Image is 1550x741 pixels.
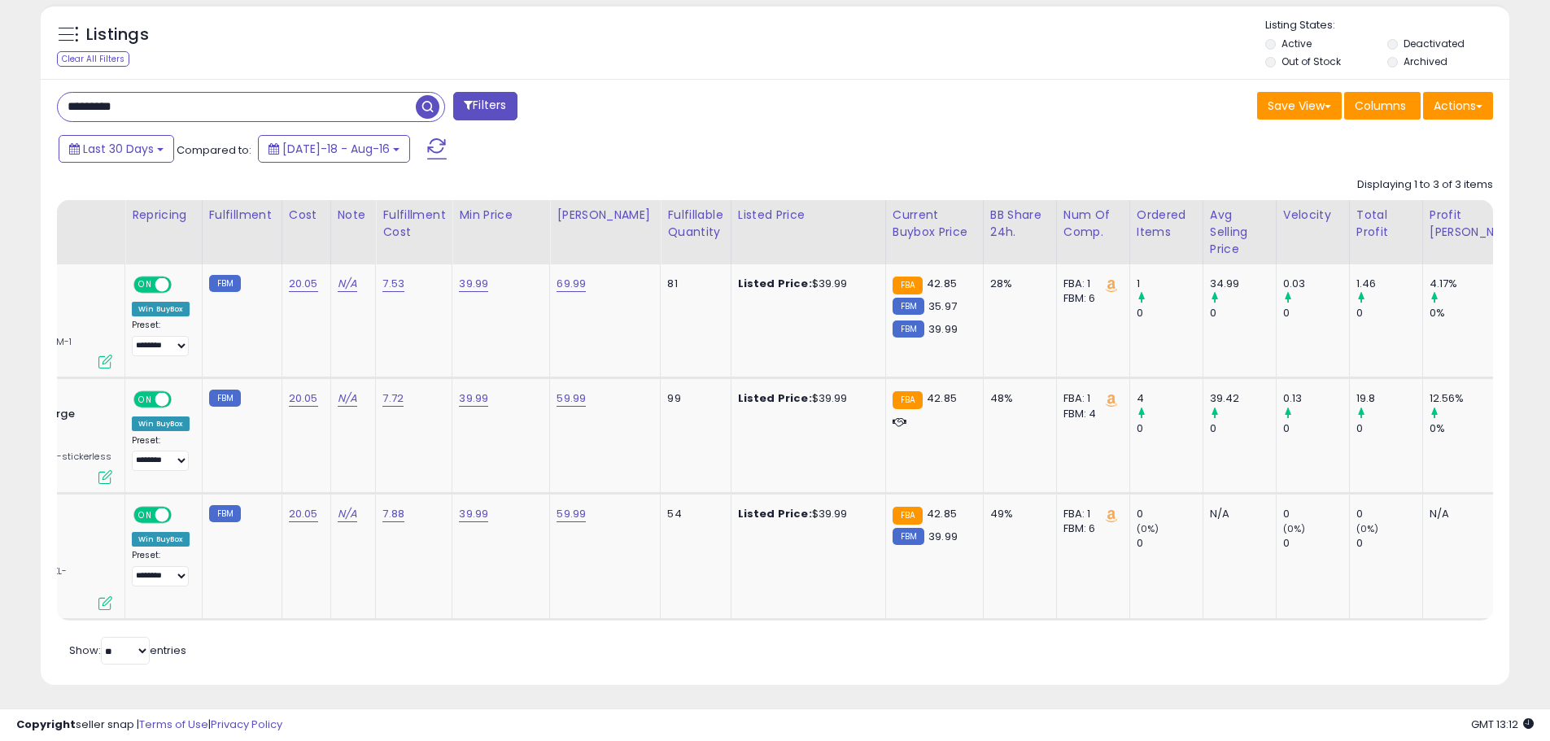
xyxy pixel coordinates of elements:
[1137,277,1203,291] div: 1
[382,506,404,522] a: 7.88
[928,529,958,544] span: 39.99
[990,207,1050,241] div: BB Share 24h.
[83,141,154,157] span: Last 30 Days
[893,277,923,294] small: FBA
[1430,306,1533,320] div: 0%
[893,507,923,525] small: FBA
[1430,391,1533,406] div: 12.56%
[1137,507,1203,521] div: 0
[1344,92,1421,120] button: Columns
[1283,391,1349,406] div: 0.13
[893,207,976,241] div: Current Buybox Price
[1063,507,1117,521] div: FBA: 1
[132,416,190,431] div: Win BuyBox
[1356,421,1422,436] div: 0
[1137,207,1196,241] div: Ordered Items
[282,141,390,157] span: [DATE]-18 - Aug-16
[1283,507,1349,521] div: 0
[139,717,208,732] a: Terms of Use
[1283,277,1349,291] div: 0.03
[1283,207,1343,224] div: Velocity
[1063,291,1117,306] div: FBM: 6
[169,508,195,521] span: OFF
[132,550,190,586] div: Preset:
[459,506,488,522] a: 39.99
[1356,522,1379,535] small: (0%)
[1404,54,1447,68] label: Archived
[338,207,369,224] div: Note
[132,207,195,224] div: Repricing
[177,142,251,158] span: Compared to:
[1063,521,1117,536] div: FBM: 6
[557,506,586,522] a: 59.99
[459,390,488,407] a: 39.99
[1281,54,1341,68] label: Out of Stock
[1356,536,1422,551] div: 0
[927,390,957,406] span: 42.85
[1356,277,1422,291] div: 1.46
[893,320,924,338] small: FBM
[453,92,517,120] button: Filters
[1430,421,1533,436] div: 0%
[738,391,873,406] div: $39.99
[1063,391,1117,406] div: FBA: 1
[738,507,873,521] div: $39.99
[258,135,410,163] button: [DATE]-18 - Aug-16
[211,717,282,732] a: Privacy Policy
[338,506,357,522] a: N/A
[209,505,241,522] small: FBM
[382,390,404,407] a: 7.72
[1404,37,1465,50] label: Deactivated
[1063,277,1117,291] div: FBA: 1
[557,276,586,292] a: 69.99
[927,506,957,521] span: 42.85
[57,51,129,67] div: Clear All Filters
[132,320,190,356] div: Preset:
[1281,37,1312,50] label: Active
[135,278,155,292] span: ON
[289,276,318,292] a: 20.05
[1257,92,1342,120] button: Save View
[135,508,155,521] span: ON
[382,207,445,241] div: Fulfillment Cost
[990,507,1044,521] div: 49%
[738,207,879,224] div: Listed Price
[132,435,190,472] div: Preset:
[1423,92,1493,120] button: Actions
[1430,507,1521,521] div: N/A
[169,393,195,407] span: OFF
[557,390,586,407] a: 59.99
[1265,18,1509,33] p: Listing States:
[209,390,241,407] small: FBM
[667,391,718,406] div: 99
[1356,207,1416,241] div: Total Profit
[1063,207,1123,241] div: Num of Comp.
[1356,306,1422,320] div: 0
[338,276,357,292] a: N/A
[667,207,723,241] div: Fulfillable Quantity
[132,302,190,316] div: Win BuyBox
[893,528,924,545] small: FBM
[738,506,812,521] b: Listed Price:
[1356,391,1422,406] div: 19.8
[667,277,718,291] div: 81
[338,390,357,407] a: N/A
[59,135,174,163] button: Last 30 Days
[1137,536,1203,551] div: 0
[289,207,324,224] div: Cost
[738,277,873,291] div: $39.99
[1471,717,1534,732] span: 2025-09-16 13:12 GMT
[16,717,282,733] div: seller snap | |
[1137,306,1203,320] div: 0
[1283,421,1349,436] div: 0
[928,299,957,314] span: 35.97
[1063,407,1117,421] div: FBM: 4
[1210,207,1269,258] div: Avg Selling Price
[927,276,957,291] span: 42.85
[69,643,186,658] span: Show: entries
[132,532,190,547] div: Win BuyBox
[1283,522,1306,535] small: (0%)
[86,24,149,46] h5: Listings
[928,321,958,337] span: 39.99
[382,276,404,292] a: 7.53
